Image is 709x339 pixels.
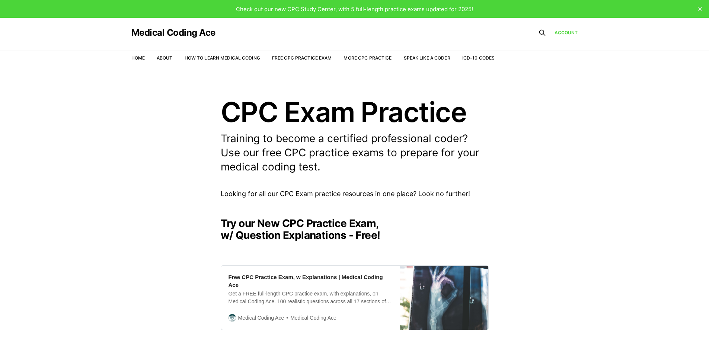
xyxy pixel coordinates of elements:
[462,55,495,61] a: ICD-10 Codes
[694,3,706,15] button: close
[221,189,489,199] p: Looking for all our CPC Exam practice resources in one place? Look no further!
[236,6,473,13] span: Check out our new CPC Study Center, with 5 full-length practice exams updated for 2025!
[131,55,145,61] a: Home
[221,217,489,241] h2: Try our New CPC Practice Exam, w/ Question Explanations - Free!
[185,55,260,61] a: How to Learn Medical Coding
[284,314,336,322] span: Medical Coding Ace
[221,265,489,330] a: Free CPC Practice Exam, w Explanations | Medical Coding AceGet a FREE full-length CPC practice ex...
[229,290,393,306] div: Get a FREE full-length CPC practice exam, with explanations, on Medical Coding Ace. 100 realistic...
[221,132,489,174] p: Training to become a certified professional coder? Use our free CPC practice exams to prepare for...
[344,55,392,61] a: More CPC Practice
[157,55,173,61] a: About
[555,29,578,36] a: Account
[238,314,284,322] span: Medical Coding Ace
[404,55,450,61] a: Speak Like a Coder
[131,28,215,37] a: Medical Coding Ace
[221,98,489,126] h1: CPC Exam Practice
[229,273,393,289] div: Free CPC Practice Exam, w Explanations | Medical Coding Ace
[272,55,332,61] a: Free CPC Practice Exam
[670,303,709,339] iframe: portal-trigger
